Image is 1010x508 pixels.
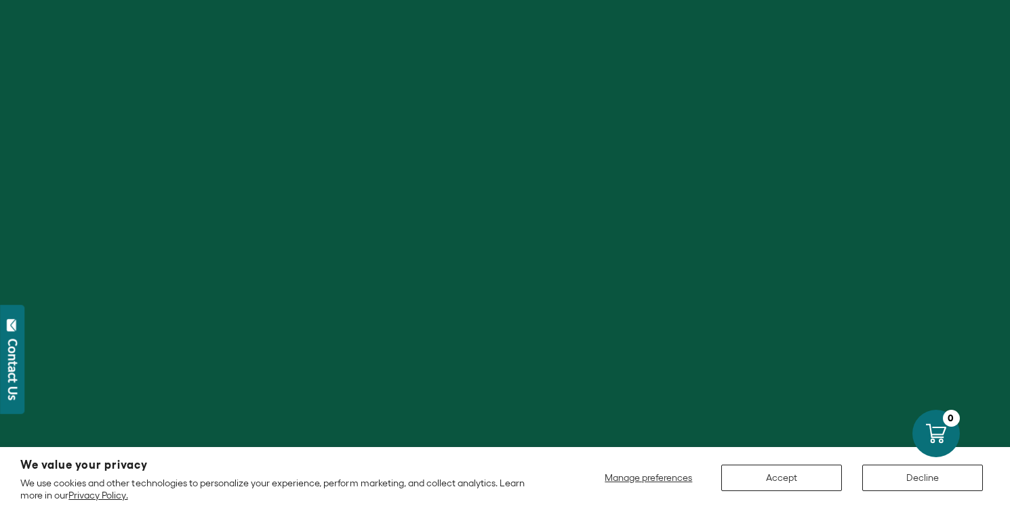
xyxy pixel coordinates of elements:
[721,465,842,491] button: Accept
[605,472,692,483] span: Manage preferences
[20,459,548,471] h2: We value your privacy
[862,465,983,491] button: Decline
[597,465,701,491] button: Manage preferences
[68,490,127,501] a: Privacy Policy.
[943,410,960,427] div: 0
[6,339,20,400] div: Contact Us
[20,477,548,501] p: We use cookies and other technologies to personalize your experience, perform marketing, and coll...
